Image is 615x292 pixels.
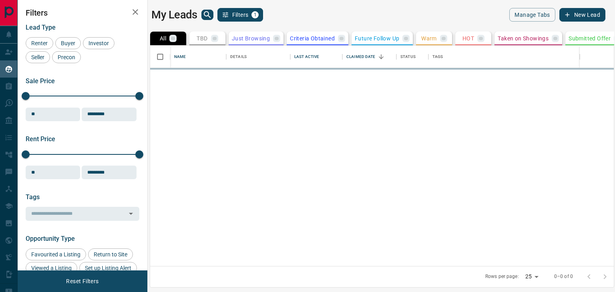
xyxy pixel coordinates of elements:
[160,36,166,41] p: All
[421,36,437,41] p: Warm
[26,37,53,49] div: Renter
[125,208,137,219] button: Open
[26,262,77,274] div: Viewed a Listing
[462,36,474,41] p: HOT
[290,46,342,68] div: Last Active
[170,46,226,68] div: Name
[232,36,270,41] p: Just Browsing
[252,12,258,18] span: 1
[376,51,387,62] button: Sort
[26,51,50,63] div: Seller
[28,40,50,46] span: Renter
[290,36,335,41] p: Criteria Obtained
[86,40,112,46] span: Investor
[174,46,186,68] div: Name
[28,265,74,271] span: Viewed a Listing
[28,251,83,258] span: Favourited a Listing
[485,273,519,280] p: Rows per page:
[400,46,416,68] div: Status
[61,274,104,288] button: Reset Filters
[559,8,605,22] button: New Lead
[151,8,197,21] h1: My Leads
[83,37,115,49] div: Investor
[79,262,137,274] div: Set up Listing Alert
[26,8,139,18] h2: Filters
[26,24,56,31] span: Lead Type
[569,36,611,41] p: Submitted Offer
[428,46,580,68] div: Tags
[294,46,319,68] div: Last Active
[52,51,81,63] div: Precon
[55,54,78,60] span: Precon
[201,10,213,20] button: search button
[28,54,47,60] span: Seller
[26,77,55,85] span: Sale Price
[26,235,75,242] span: Opportunity Type
[58,40,78,46] span: Buyer
[342,46,396,68] div: Claimed Date
[396,46,428,68] div: Status
[554,273,573,280] p: 0–0 of 0
[217,8,263,22] button: Filters1
[355,36,399,41] p: Future Follow Up
[55,37,81,49] div: Buyer
[230,46,247,68] div: Details
[26,248,86,260] div: Favourited a Listing
[432,46,443,68] div: Tags
[498,36,549,41] p: Taken on Showings
[197,36,207,41] p: TBD
[26,193,40,201] span: Tags
[522,271,541,282] div: 25
[509,8,555,22] button: Manage Tabs
[82,265,134,271] span: Set up Listing Alert
[226,46,290,68] div: Details
[346,46,376,68] div: Claimed Date
[88,248,133,260] div: Return to Site
[26,135,55,143] span: Rent Price
[91,251,130,258] span: Return to Site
